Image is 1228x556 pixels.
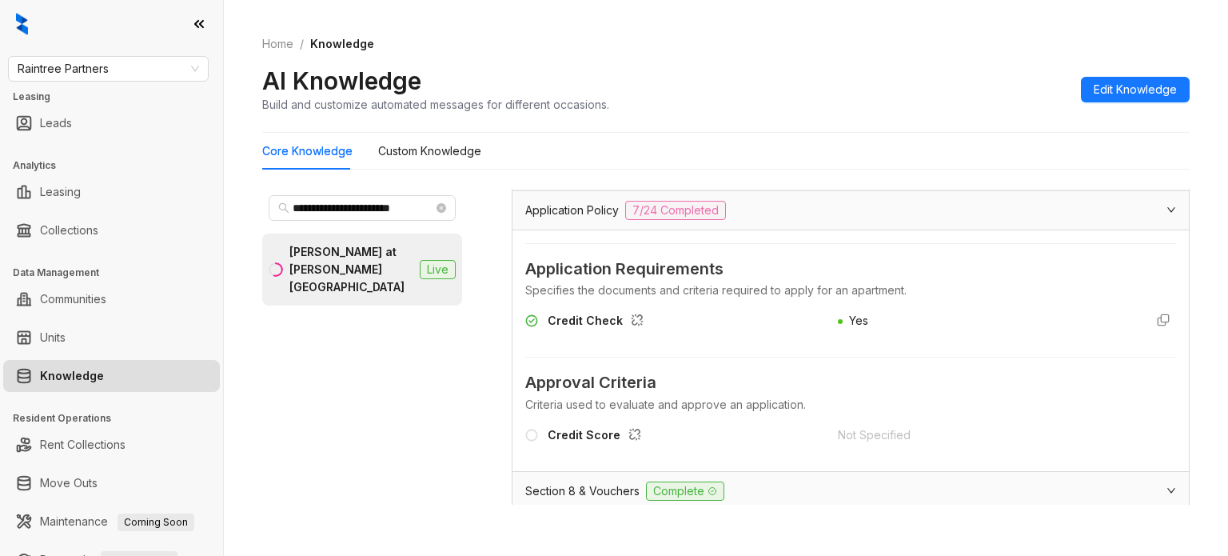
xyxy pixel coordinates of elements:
span: expanded [1166,205,1176,214]
span: expanded [1166,486,1176,495]
span: close-circle [437,203,446,213]
li: Move Outs [3,467,220,499]
span: Application Policy [525,202,619,219]
div: [PERSON_NAME] at [PERSON_NAME][GEOGRAPHIC_DATA] [289,243,413,296]
a: Knowledge [40,360,104,392]
li: Leads [3,107,220,139]
div: Not Specified [838,426,1131,444]
h3: Leasing [13,90,223,104]
li: / [300,35,304,53]
span: search [278,202,289,214]
span: Approval Criteria [525,370,1176,395]
button: Edit Knowledge [1081,77,1190,102]
h3: Analytics [13,158,223,173]
span: Knowledge [310,37,374,50]
a: Communities [40,283,106,315]
a: Home [259,35,297,53]
div: Application Policy7/24 Completed [512,191,1189,230]
span: Coming Soon [118,514,194,531]
img: logo [16,13,28,35]
li: Communities [3,283,220,315]
div: Specifies the documents and criteria required to apply for an apartment. [525,282,1176,299]
a: Move Outs [40,467,98,499]
li: Maintenance [3,506,220,538]
h3: Data Management [13,266,223,280]
div: Credit Score [548,426,648,447]
span: 7/24 Completed [625,201,726,220]
div: Criteria used to evaluate and approve an application. [525,396,1176,414]
span: Live [420,260,456,279]
li: Units [3,322,220,354]
div: Credit Check [548,312,650,333]
a: Leads [40,107,72,139]
span: Raintree Partners [18,57,199,81]
li: Rent Collections [3,429,220,461]
span: Yes [849,314,868,327]
li: Collections [3,214,220,246]
span: Edit Knowledge [1094,81,1177,98]
h2: AI Knowledge [262,66,421,96]
a: Collections [40,214,98,246]
div: Section 8 & VouchersComplete [512,472,1189,510]
span: Section 8 & Vouchers [525,482,640,500]
h3: Resident Operations [13,411,223,426]
div: Build and customize automated messages for different occasions. [262,96,609,113]
div: Custom Knowledge [378,142,481,160]
a: Leasing [40,176,81,208]
span: Complete [646,482,724,501]
li: Knowledge [3,360,220,392]
div: Core Knowledge [262,142,353,160]
a: Rent Collections [40,429,126,461]
a: Units [40,322,66,354]
span: Application Requirements [525,257,1176,282]
li: Leasing [3,176,220,208]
